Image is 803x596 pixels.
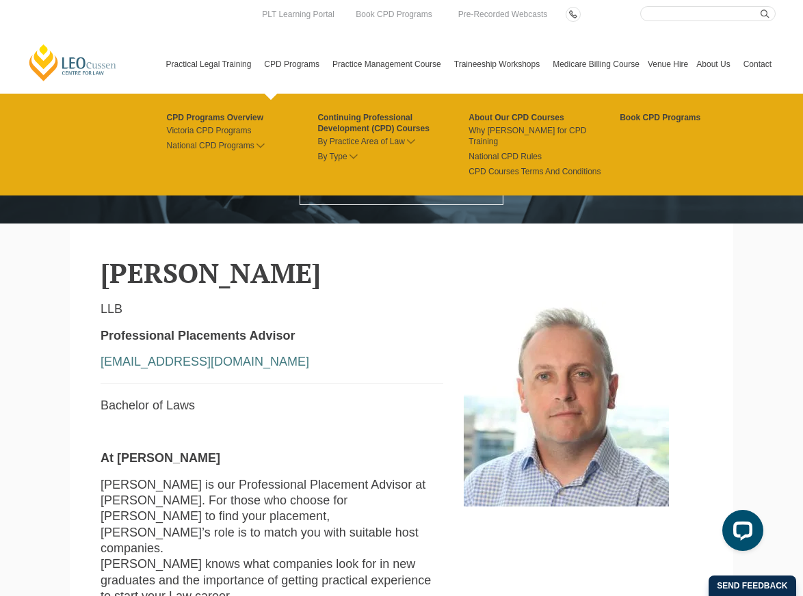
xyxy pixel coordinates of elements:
a: National CPD Programs [167,140,318,151]
p: LLB [101,301,443,317]
a: By Practice Area of Law [317,136,469,147]
strong: At [PERSON_NAME] [101,451,220,465]
a: About Our CPD Courses [469,112,610,123]
a: CPD Programs [260,35,328,94]
a: Venue Hire [644,35,692,94]
h2: [PERSON_NAME] [101,258,702,288]
a: Medicare Billing Course [549,35,644,94]
a: CPD Courses Terms And Conditions [469,166,610,177]
a: Victoria CPD Programs [167,125,318,136]
a: National CPD Rules [469,151,610,162]
a: Practical Legal Training [162,35,261,94]
a: [PERSON_NAME] Centre for Law [27,43,118,82]
a: Book CPD Programs [352,7,435,22]
p: Bachelor of Laws [101,398,443,414]
strong: Professional Placements Advisor [101,329,295,342]
a: Why [PERSON_NAME] for CPD Training [469,125,610,147]
a: [EMAIL_ADDRESS][DOMAIN_NAME] [101,355,309,368]
a: By Type [317,151,469,162]
a: Book CPD Programs [620,112,771,123]
a: Contact [739,35,776,94]
a: Pre-Recorded Webcasts [455,7,551,22]
a: PLT Learning Portal [259,7,338,22]
a: CPD Programs Overview [167,112,318,123]
a: About Us [692,35,739,94]
a: Traineeship Workshops [450,35,549,94]
a: Continuing Professional Development (CPD) Courses [317,112,469,134]
a: Practice Management Course [328,35,450,94]
iframe: LiveChat chat widget [711,504,769,562]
